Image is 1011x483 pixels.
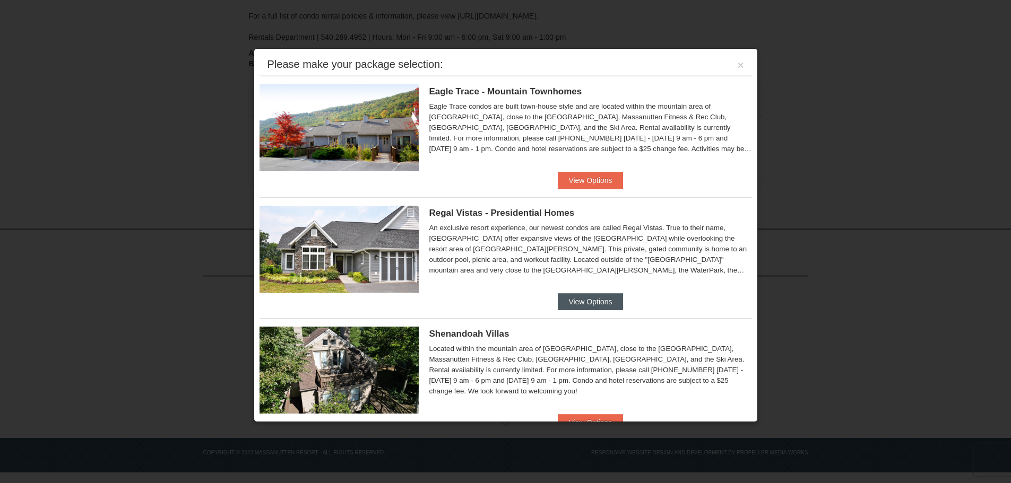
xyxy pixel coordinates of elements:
div: Eagle Trace condos are built town-house style and are located within the mountain area of [GEOGRA... [429,101,752,154]
img: 19218991-1-902409a9.jpg [260,206,419,293]
img: 19218983-1-9b289e55.jpg [260,84,419,171]
span: Shenandoah Villas [429,329,509,339]
div: An exclusive resort experience, our newest condos are called Regal Vistas. True to their name, [G... [429,223,752,276]
span: Eagle Trace - Mountain Townhomes [429,86,582,96]
img: 19219019-2-e70bf45f.jpg [260,327,419,414]
button: View Options [558,414,623,431]
button: View Options [558,172,623,189]
button: × [738,60,744,71]
button: View Options [558,293,623,310]
div: Located within the mountain area of [GEOGRAPHIC_DATA], close to the [GEOGRAPHIC_DATA], Massanutte... [429,344,752,397]
div: Please make your package selection: [267,59,443,69]
span: Regal Vistas - Presidential Homes [429,208,575,218]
